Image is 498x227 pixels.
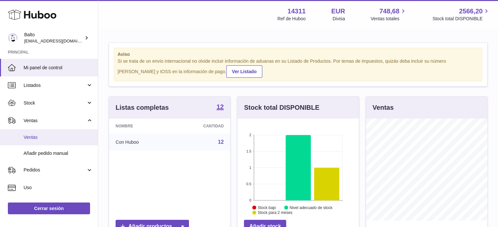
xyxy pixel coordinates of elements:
[24,65,93,71] span: Mi panel de control
[109,119,172,134] th: Nombre
[172,119,230,134] th: Cantidad
[226,65,262,78] a: Ver Listado
[258,205,276,210] text: Stock bajo
[331,7,345,16] strong: EUR
[24,150,93,156] span: Añadir pedido manual
[118,51,479,57] strong: Aviso
[24,134,93,140] span: Ventas
[249,166,251,170] text: 1
[216,104,224,110] strong: 12
[24,185,93,191] span: Uso
[247,182,251,186] text: 0.5
[247,149,251,153] text: 1.5
[24,167,86,173] span: Pedidos
[116,103,169,112] h3: Listas completas
[24,82,86,89] span: Listados
[371,16,407,22] span: Ventas totales
[24,32,83,44] div: Balto
[8,203,90,214] a: Cerrar sesión
[459,7,483,16] span: 2566,20
[8,33,18,43] img: internalAdmin-14311@internal.huboo.com
[218,139,224,145] a: 12
[249,198,251,202] text: 0
[373,103,394,112] h3: Ventas
[24,38,96,43] span: [EMAIL_ADDRESS][DOMAIN_NAME]
[371,7,407,22] a: 748,68 Ventas totales
[290,205,333,210] text: Nivel adecuado de stock
[379,7,399,16] span: 748,68
[24,118,86,124] span: Ventas
[333,16,345,22] div: Divisa
[216,104,224,111] a: 12
[109,134,172,151] td: Con Huboo
[118,58,479,78] div: Si se trata de un envío internacional no olvide incluir información de aduanas en su Listado de P...
[244,103,319,112] h3: Stock total DISPONIBLE
[24,100,86,106] span: Stock
[433,7,490,22] a: 2566,20 Stock total DISPONIBLE
[258,210,292,215] text: Stock para 2 meses
[277,16,305,22] div: Ref de Huboo
[433,16,490,22] span: Stock total DISPONIBLE
[249,133,251,137] text: 2
[287,7,306,16] strong: 14311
